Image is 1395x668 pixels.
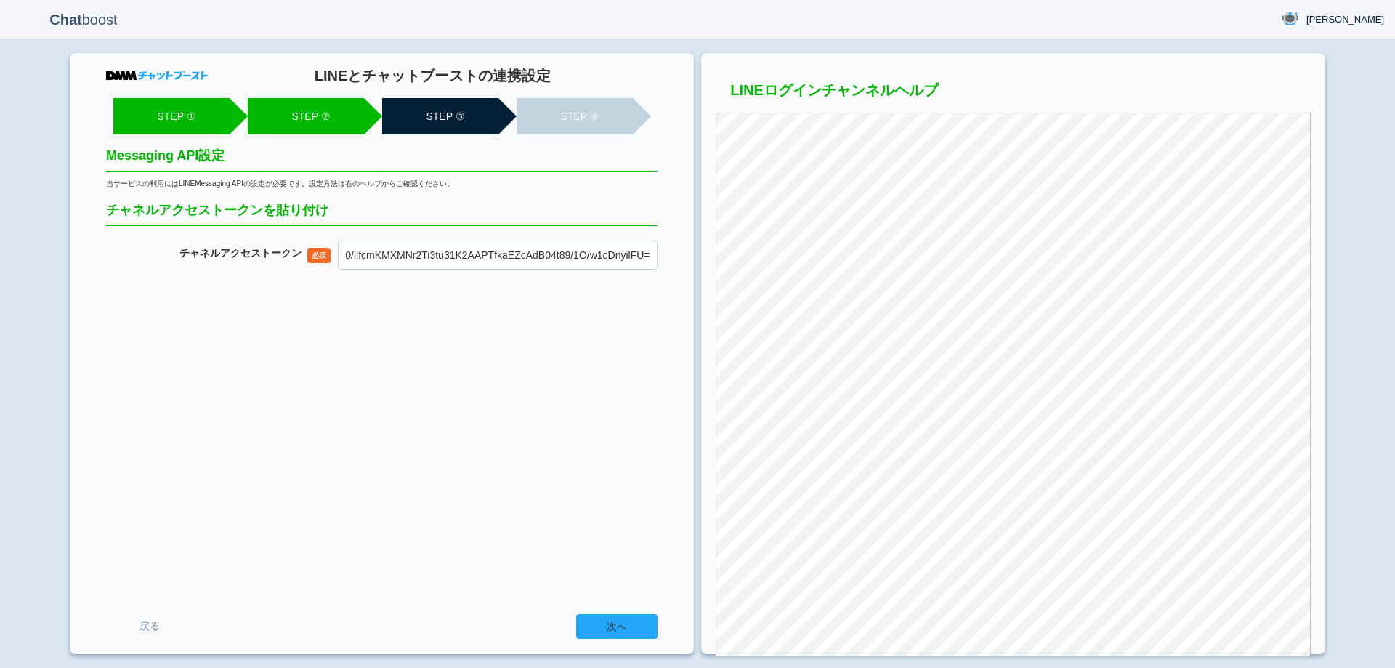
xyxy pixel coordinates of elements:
li: STEP ④ [517,98,633,134]
li: STEP ① [113,98,230,134]
h2: Messaging API設定 [106,149,658,172]
p: boost [11,1,156,38]
input: xxxxxx [338,241,658,270]
img: User Image [1281,9,1299,28]
img: DMMチャットブースト [106,71,208,80]
b: Chat [49,12,81,28]
a: 戻る [106,613,193,640]
span: [PERSON_NAME] [1306,12,1384,27]
li: STEP ② [248,98,364,134]
input: 次へ [576,614,658,639]
h2: チャネルアクセストークンを貼り付け [106,204,658,226]
div: 当サービスの利用にはLINEMessaging APIの設定が必要です。設定方法は右のヘルプからご確認ください。 [106,179,658,189]
h3: LINEログインチャンネルヘルプ [716,82,1311,105]
li: STEP ③ [382,98,498,134]
h1: LINEとチャットブーストの連携設定 [208,68,658,84]
span: 必須 [307,248,331,263]
label: チャネル アクセストークン [179,247,302,259]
